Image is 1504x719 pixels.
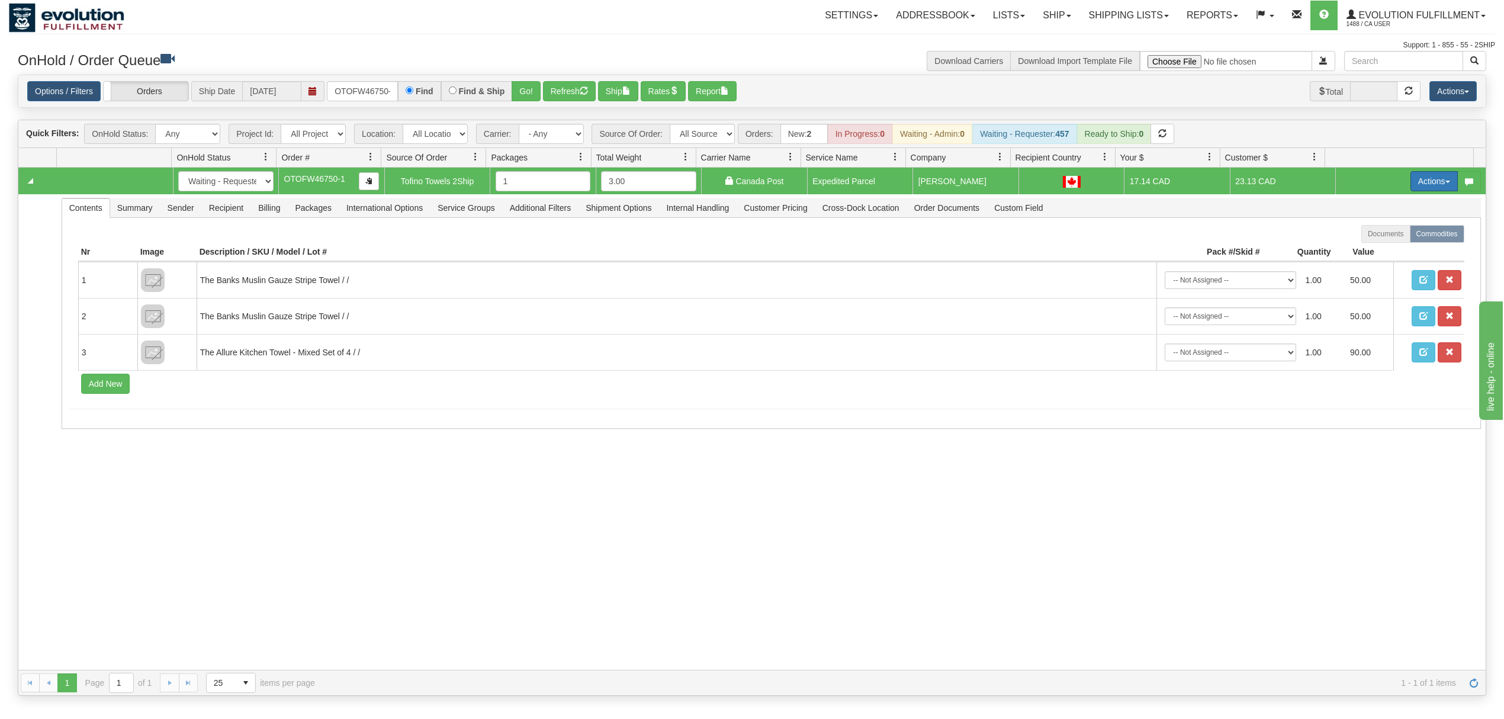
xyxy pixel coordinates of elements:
[1080,1,1178,30] a: Shipping lists
[390,175,485,188] div: Tofino Towels 2Ship
[197,262,1156,298] td: The Banks Muslin Gauze Stripe Towel / /
[236,673,255,692] span: select
[1304,147,1325,167] a: Customer $ filter column settings
[476,124,519,144] span: Carrier:
[176,152,230,163] span: OnHold Status
[815,198,907,217] span: Cross-Dock Location
[284,174,345,184] span: OTOFW46750-1
[512,81,541,101] button: Go!
[1429,81,1477,101] button: Actions
[1200,147,1220,167] a: Your $ filter column settings
[503,198,579,217] span: Additional Filters
[1334,243,1393,262] th: Value
[1140,51,1312,71] input: Import
[386,152,447,163] span: Source Of Order
[806,152,858,163] span: Service Name
[735,176,783,186] span: Canada Post
[1410,225,1464,243] label: Commodities
[1077,124,1152,144] div: Ready to Ship:
[1464,673,1483,692] a: Refresh
[23,174,38,188] a: Collapse
[9,7,110,21] div: live help - online
[160,198,201,217] span: Sender
[641,81,686,101] button: Rates
[1344,51,1463,71] input: Search
[332,678,1456,688] span: 1 - 1 of 1 items
[141,268,165,292] img: 8DAB37Fk3hKpn3AAAAAElFTkSuQmCC
[816,1,887,30] a: Settings
[1055,129,1069,139] strong: 457
[1301,339,1346,366] td: 1.00
[592,124,670,144] span: Source Of Order:
[780,147,801,167] a: Carrier Name filter column settings
[27,81,101,101] a: Options / Filters
[465,147,486,167] a: Source Of Order filter column settings
[141,304,165,328] img: 8DAB37Fk3hKpn3AAAAAElFTkSuQmCC
[84,124,155,144] span: OnHold Status:
[1477,299,1503,420] iframe: chat widget
[1263,243,1334,262] th: Quantity
[885,147,905,167] a: Service Name filter column settings
[1463,51,1486,71] button: Search
[251,198,287,217] span: Billing
[191,81,242,101] span: Ship Date
[596,152,642,163] span: Total Weight
[738,124,780,144] span: Orders:
[887,1,984,30] a: Addressbook
[828,124,892,144] div: In Progress:
[197,334,1156,370] td: The Allure Kitchen Towel - Mixed Set of 4 / /
[1124,168,1230,194] td: 17.14 CAD
[907,198,986,217] span: Order Documents
[1139,129,1143,139] strong: 0
[579,198,658,217] span: Shipment Options
[206,673,315,693] span: items per page
[934,56,1003,66] a: Download Carriers
[9,40,1495,50] div: Support: 1 - 855 - 55 - 2SHIP
[1345,267,1390,294] td: 50.00
[26,127,79,139] label: Quick Filters:
[807,129,812,139] strong: 2
[110,198,160,217] span: Summary
[1345,339,1390,366] td: 90.00
[543,81,596,101] button: Refresh
[78,298,137,334] td: 2
[1301,267,1346,294] td: 1.00
[990,147,1010,167] a: Company filter column settings
[137,243,197,262] th: Image
[9,3,124,33] img: logo1488.jpg
[807,168,913,194] td: Expedited Parcel
[110,673,133,692] input: Page 1
[57,673,76,692] span: Page 1
[676,147,696,167] a: Total Weight filter column settings
[229,124,281,144] span: Project Id:
[214,677,229,689] span: 25
[327,81,398,101] input: Order #
[202,198,250,217] span: Recipient
[197,298,1156,334] td: The Banks Muslin Gauze Stripe Towel / /
[880,129,885,139] strong: 0
[288,198,339,217] span: Packages
[598,81,638,101] button: Ship
[1410,171,1458,191] button: Actions
[1310,81,1351,101] span: Total
[339,198,430,217] span: International Options
[81,374,130,394] button: Add New
[78,243,137,262] th: Nr
[972,124,1076,144] div: Waiting - Requester:
[1015,152,1081,163] span: Recipient Country
[206,673,256,693] span: Page sizes drop down
[1346,18,1435,30] span: 1488 / CA User
[197,243,1156,262] th: Description / SKU / Model / Lot #
[892,124,972,144] div: Waiting - Admin:
[359,172,379,190] button: Copy to clipboard
[960,129,965,139] strong: 0
[1034,1,1079,30] a: Ship
[701,152,751,163] span: Carrier Name
[571,147,591,167] a: Packages filter column settings
[354,124,403,144] span: Location:
[688,81,737,101] button: Report
[281,152,309,163] span: Order #
[1120,152,1144,163] span: Your $
[912,168,1018,194] td: [PERSON_NAME]
[459,87,505,95] label: Find & Ship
